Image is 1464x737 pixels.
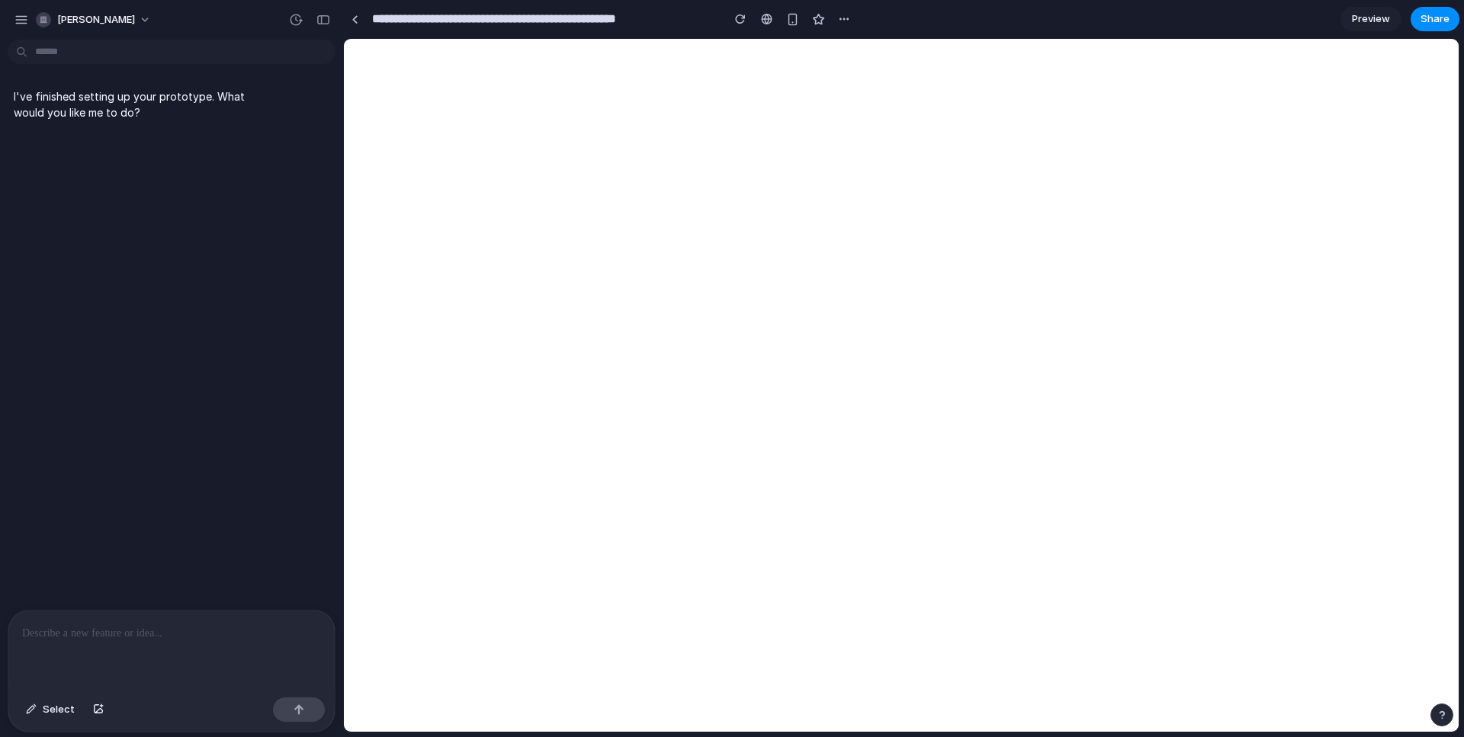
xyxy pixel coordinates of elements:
[18,697,82,722] button: Select
[1340,7,1401,31] a: Preview
[30,8,159,32] button: [PERSON_NAME]
[43,702,75,717] span: Select
[14,88,268,120] p: I've finished setting up your prototype. What would you like me to do?
[1421,11,1450,27] span: Share
[1411,7,1459,31] button: Share
[57,12,135,27] span: [PERSON_NAME]
[1352,11,1390,27] span: Preview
